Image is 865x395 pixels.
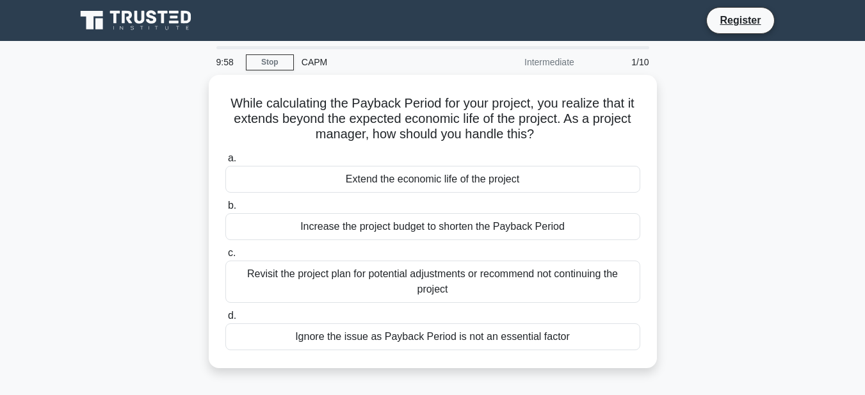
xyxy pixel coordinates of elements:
div: Extend the economic life of the project [225,166,640,193]
div: 1/10 [582,49,657,75]
span: d. [228,310,236,321]
span: c. [228,247,236,258]
div: Intermediate [470,49,582,75]
div: Revisit the project plan for potential adjustments or recommend not continuing the project [225,261,640,303]
h5: While calculating the Payback Period for your project, you realize that it extends beyond the exp... [224,95,642,143]
div: Ignore the issue as Payback Period is not an essential factor [225,323,640,350]
a: Register [712,12,768,28]
span: a. [228,152,236,163]
div: CAPM [294,49,470,75]
div: 9:58 [209,49,246,75]
div: Increase the project budget to shorten the Payback Period [225,213,640,240]
span: b. [228,200,236,211]
a: Stop [246,54,294,70]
